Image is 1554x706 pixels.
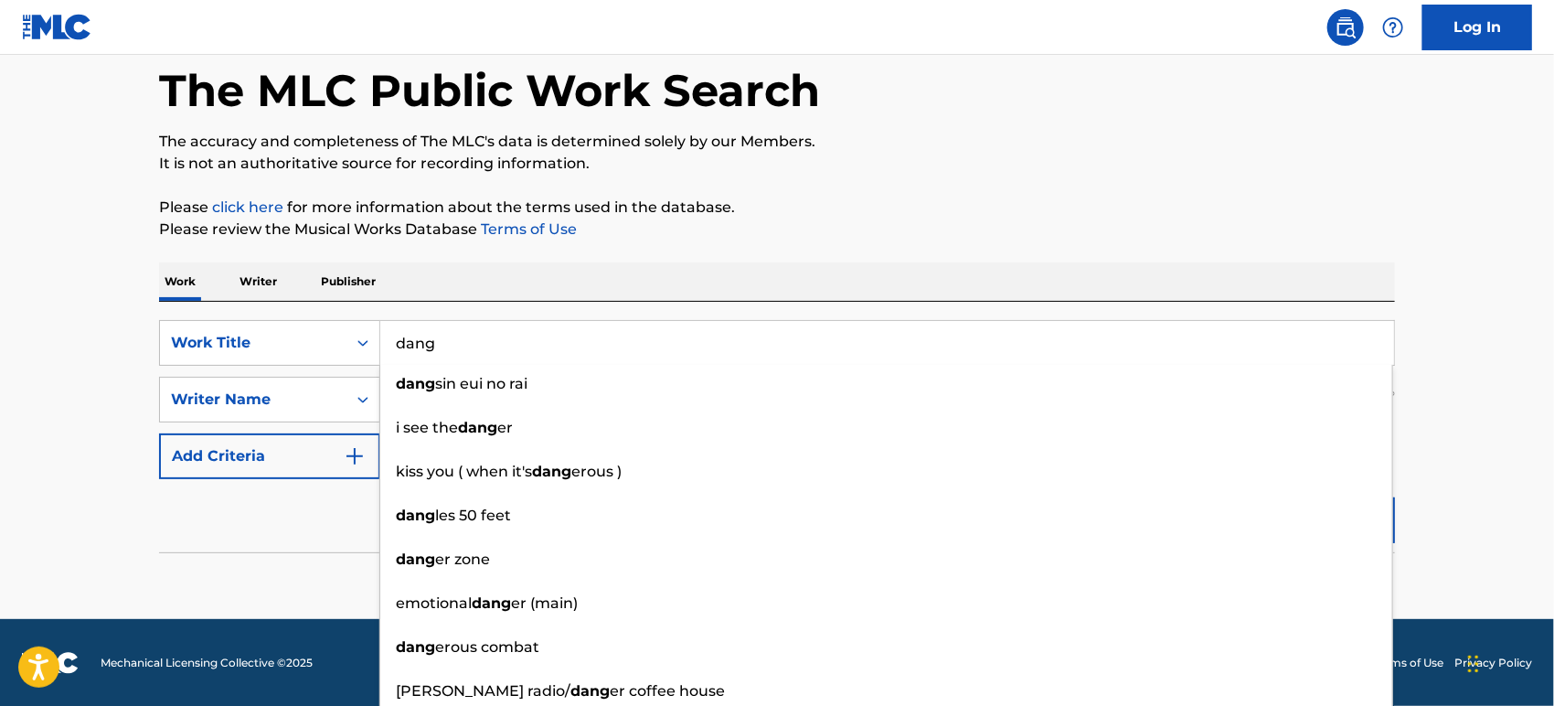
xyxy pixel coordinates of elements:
strong: dang [532,463,571,480]
iframe: Chat Widget [1463,618,1554,706]
p: Work [159,262,201,301]
span: i see the [396,419,458,436]
div: Help [1375,9,1411,46]
strong: dang [570,682,610,700]
p: Please review the Musical Works Database [159,219,1395,241]
div: Writer Name [171,389,335,411]
strong: dang [472,594,511,612]
p: Please for more information about the terms used in the database. [159,197,1395,219]
span: les 50 feet [435,507,511,524]
p: The accuracy and completeness of The MLC's data is determined solely by our Members. [159,131,1395,153]
button: Add Criteria [159,433,380,479]
span: er zone [435,551,490,568]
a: Privacy Policy [1454,655,1532,671]
img: search [1335,16,1357,38]
strong: dang [396,507,435,524]
span: erous combat [435,638,539,656]
form: Search Form [159,320,1395,552]
p: Writer [234,262,282,301]
img: help [1382,16,1404,38]
div: Drag [1468,636,1479,691]
img: 9d2ae6d4665cec9f34b9.svg [344,445,366,467]
span: er (main) [511,594,578,612]
span: kiss you ( when it's [396,463,532,480]
span: er coffee house [610,682,725,700]
div: Work Title [171,332,335,354]
span: sin eui no rai [435,375,527,392]
img: logo [22,652,79,674]
span: Mechanical Licensing Collective © 2025 [101,655,313,671]
h1: The MLC Public Work Search [159,63,820,118]
strong: dang [458,419,497,436]
a: Log In [1422,5,1532,50]
span: emotional [396,594,472,612]
span: er [497,419,513,436]
span: [PERSON_NAME] radio/ [396,682,570,700]
a: Public Search [1327,9,1364,46]
strong: dang [396,638,435,656]
span: erous ) [571,463,622,480]
strong: dang [396,551,435,568]
p: Publisher [315,262,381,301]
strong: dang [396,375,435,392]
p: It is not an authoritative source for recording information. [159,153,1395,175]
a: Terms of Use [477,220,577,238]
a: click here [212,198,283,216]
img: MLC Logo [22,14,92,40]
